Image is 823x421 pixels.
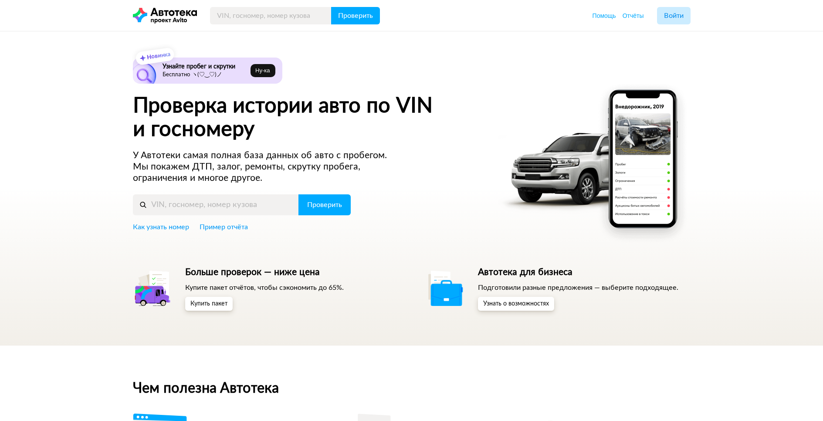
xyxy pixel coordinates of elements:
[190,301,227,307] span: Купить пакет
[623,12,644,19] span: Отчёты
[133,222,189,232] a: Как узнать номер
[623,11,644,20] a: Отчёты
[255,67,270,74] span: Ну‑ка
[478,283,678,292] p: Подготовили разные предложения — выберите подходящее.
[483,301,549,307] span: Узнать о возможностях
[185,267,344,278] h5: Больше проверок — ниже цена
[133,194,299,215] input: VIN, госномер, номер кузова
[593,11,616,20] a: Помощь
[200,222,248,232] a: Пример отчёта
[133,150,404,184] p: У Автотеки самая полная база данных об авто с пробегом. Мы покажем ДТП, залог, ремонты, скрутку п...
[185,283,344,292] p: Купите пакет отчётов, чтобы сэкономить до 65%.
[163,63,247,71] h6: Узнайте пробег и скрутки
[298,194,351,215] button: Проверить
[185,297,233,311] button: Купить пакет
[657,7,691,24] button: Войти
[133,94,487,141] h1: Проверка истории авто по VIN и госномеру
[478,267,678,278] h5: Автотека для бизнеса
[163,71,247,78] p: Бесплатно ヽ(♡‿♡)ノ
[133,380,691,396] h2: Чем полезна Автотека
[478,297,554,311] button: Узнать о возможностях
[338,12,373,19] span: Проверить
[664,12,684,19] span: Войти
[210,7,332,24] input: VIN, госномер, номер кузова
[331,7,380,24] button: Проверить
[146,51,170,61] strong: Новинка
[307,201,342,208] span: Проверить
[593,12,616,19] span: Помощь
